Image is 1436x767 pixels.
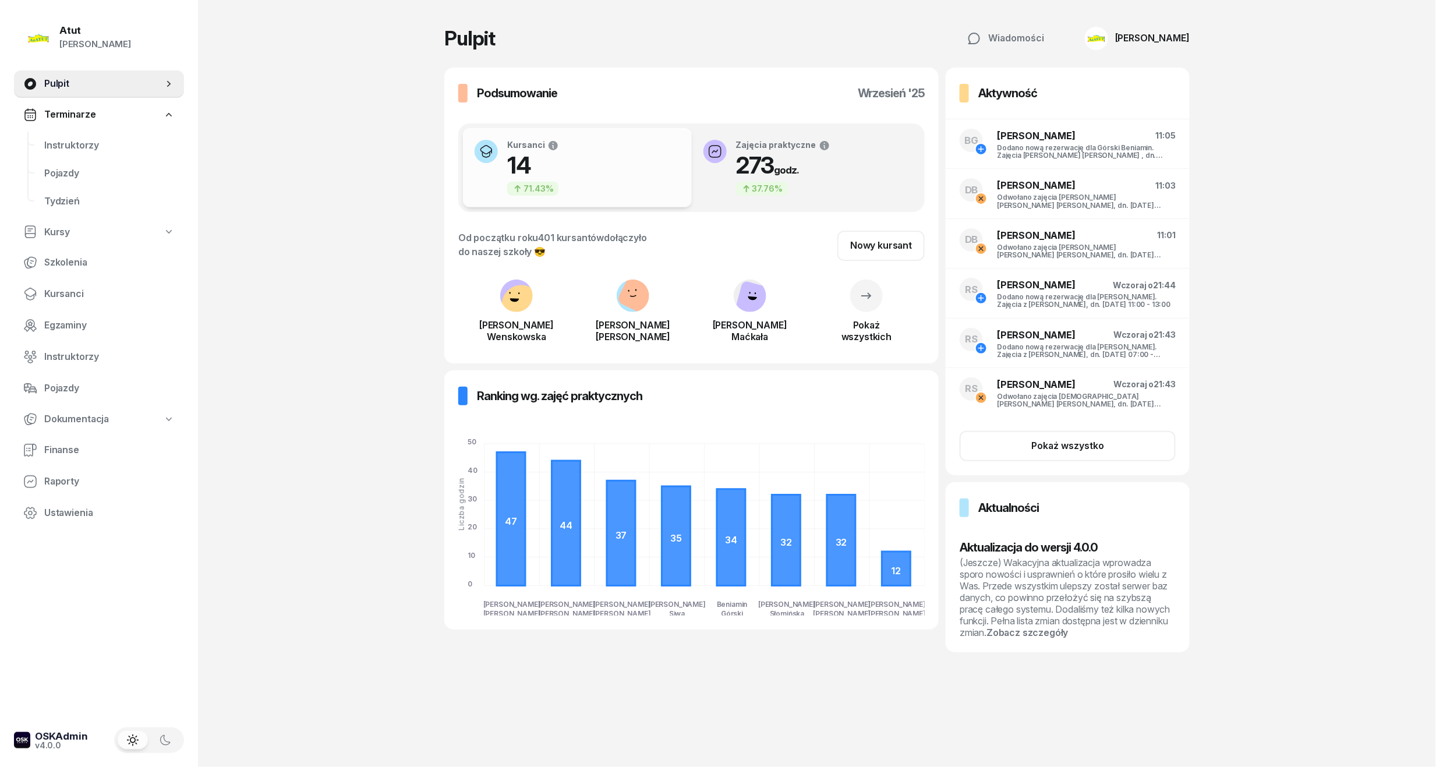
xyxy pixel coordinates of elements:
tspan: [PERSON_NAME] [593,600,651,609]
span: DB [965,235,978,245]
span: [PERSON_NAME] [997,179,1076,191]
span: [PERSON_NAME] [997,130,1076,142]
div: [PERSON_NAME] [1115,33,1190,43]
h3: Ranking wg. zajęć praktycznych [477,387,642,405]
a: Szkolenia [14,249,184,277]
span: Dokumentacja [44,412,109,427]
a: Ustawienia [14,499,184,527]
div: Dodano nową rezerwację dla [PERSON_NAME]. Zajęcia z [PERSON_NAME], dn. [DATE] 07:00 - 09:00 [997,343,1176,358]
a: AktualnościAktualizacja do wersji 4.0.0(Jeszcze) Wakacyjna aktualizacja wprowadza sporo nowości i... [946,482,1190,652]
tspan: 40 [468,466,478,475]
small: godz. [774,164,800,176]
h3: Aktualizacja do wersji 4.0.0 [960,538,1176,557]
a: [PERSON_NAME][PERSON_NAME] [575,303,691,342]
a: Kursanci [14,280,184,308]
tspan: 30 [468,494,477,503]
span: [PERSON_NAME] [997,279,1076,291]
span: Wczoraj o [1113,280,1154,290]
div: 71.43% [507,182,558,196]
tspan: Słomińska [770,609,805,618]
tspan: 20 [468,523,477,532]
tspan: Siwa [669,609,685,618]
a: AktywnośćBG[PERSON_NAME]11:05Dodano nową rezerwację dla Górski Beniamin. Zajęcia [PERSON_NAME] [P... [946,68,1190,475]
span: Instruktorzy [44,138,175,153]
a: Terminarze [14,101,184,128]
span: 21:43 [1154,330,1176,340]
span: DB [965,185,978,195]
div: Liczba godzin [458,478,465,531]
tspan: [PERSON_NAME] [758,600,816,609]
span: [PERSON_NAME] [997,329,1076,341]
tspan: [PERSON_NAME] [483,609,541,618]
span: Egzaminy [44,318,175,333]
div: [PERSON_NAME] Wenskowska [458,319,575,342]
span: Wczoraj o [1113,330,1154,340]
div: Dodano nową rezerwację dla [PERSON_NAME]. Zajęcia z [PERSON_NAME], dn. [DATE] 11:00 - 13:00 [997,293,1176,308]
div: (Jeszcze) Wakacyjna aktualizacja wprowadza sporo nowości i usprawnień o które prosiło wielu z Was... [960,557,1176,638]
a: Egzaminy [14,312,184,340]
tspan: [PERSON_NAME] [483,600,541,609]
tspan: [PERSON_NAME] [593,609,651,618]
a: Dokumentacja [14,406,184,433]
span: RS [965,384,978,394]
button: Kursanci1471.43% [463,128,692,207]
a: Tydzień [35,188,184,215]
span: RS [965,334,978,344]
span: Ustawienia [44,506,175,521]
div: OSKAdmin [35,731,88,741]
span: 21:43 [1154,379,1176,389]
h3: Aktywność [978,84,1037,102]
span: Pojazdy [44,166,175,181]
div: Zajęcia praktyczne [736,140,830,151]
div: Nowy kursant [850,238,912,253]
div: Pokaż wszystkich [808,319,925,342]
div: Dodano nową rezerwację dla Górski Beniamin. Zajęcia [PERSON_NAME] [PERSON_NAME] , dn. [DATE] 07:0... [997,144,1176,159]
a: [PERSON_NAME]Maćkała [692,303,808,342]
span: Finanse [44,443,175,458]
a: Pokażwszystkich [808,294,925,342]
span: [PERSON_NAME] [997,229,1076,241]
span: 11:05 [1156,130,1176,140]
button: Wiadomości [954,23,1057,54]
div: Pokaż wszystko [1031,439,1104,454]
button: Pokaż wszystko [960,431,1176,461]
h3: Podsumowanie [477,84,557,102]
span: Pulpit [44,76,163,91]
div: Kursanci [507,140,559,151]
tspan: [PERSON_NAME] [538,600,596,609]
span: RS [965,285,978,295]
tspan: Beniamin [717,600,748,609]
a: Raporty [14,468,184,496]
span: Instruktorzy [44,349,175,365]
h1: Pulpit [444,29,495,48]
tspan: [PERSON_NAME] [648,600,706,609]
tspan: 10 [468,551,475,560]
span: 11:03 [1156,181,1176,190]
a: [PERSON_NAME]Wenskowska [458,303,575,342]
tspan: [PERSON_NAME] [814,600,871,609]
a: Pojazdy [14,374,184,402]
a: Instruktorzy [14,343,184,371]
button: Zajęcia praktyczne273godz.37.76% [692,128,921,207]
h1: 273 [736,151,830,179]
span: [PERSON_NAME] [997,379,1076,390]
div: [PERSON_NAME] [PERSON_NAME] [575,319,691,342]
div: 37.76% [736,182,788,196]
div: Wiadomości [967,31,1044,46]
tspan: [PERSON_NAME] [868,600,926,609]
h1: 14 [507,151,559,179]
div: Odwołano zajęcia [DEMOGRAPHIC_DATA] [PERSON_NAME] [PERSON_NAME], dn. [DATE] 09:00 - 11:00 [997,393,1176,408]
div: Atut [59,26,131,36]
tspan: [PERSON_NAME] [814,609,871,618]
a: Instruktorzy [35,132,184,160]
a: Kursy [14,219,184,246]
span: Kursy [44,225,70,240]
span: Tydzień [44,194,175,209]
div: Odwołano zajęcia [PERSON_NAME] [PERSON_NAME] [PERSON_NAME], dn. [DATE] 07:00 - 09:00 [997,193,1176,208]
tspan: 50 [468,438,476,447]
img: logo-xs-dark@2x.png [14,732,30,748]
a: Pulpit [14,70,184,98]
div: Odwołano zajęcia [PERSON_NAME] [PERSON_NAME] [PERSON_NAME], dn. [DATE] 07:00 - 09:00 [997,243,1176,259]
div: [PERSON_NAME] [59,37,131,52]
div: [PERSON_NAME] Maćkała [692,319,808,342]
